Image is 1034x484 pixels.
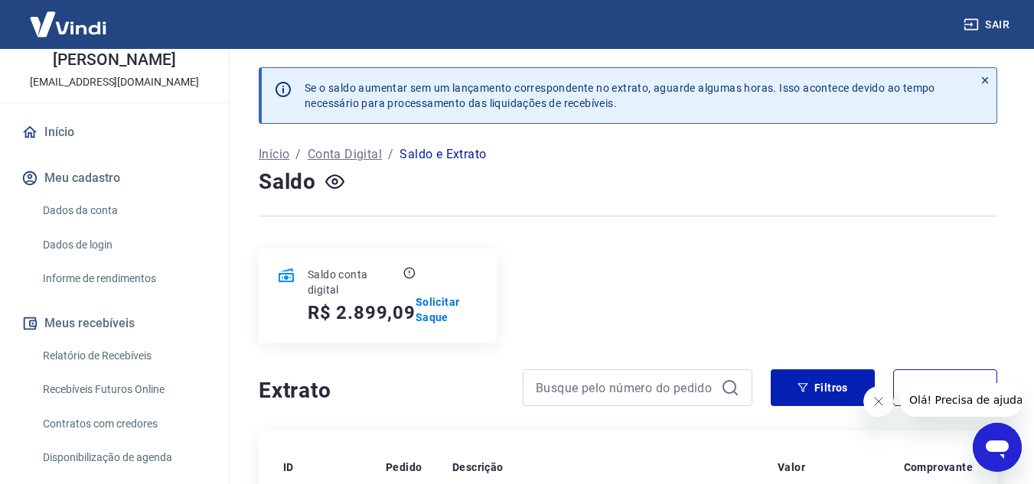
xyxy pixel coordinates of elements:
[904,460,973,475] p: Comprovante
[973,423,1022,472] iframe: Botão para abrir a janela de mensagens
[37,442,210,473] a: Disponibilização de agenda
[308,145,382,164] a: Conta Digital
[37,195,210,226] a: Dados da conta
[18,115,210,149] a: Início
[308,267,400,297] p: Saldo conta digital
[771,369,875,406] button: Filtros
[259,145,289,164] a: Início
[9,11,129,23] span: Olá! Precisa de ajuda?
[900,383,1022,417] iframe: Mensagem da empresa
[452,460,504,475] p: Descrição
[416,294,478,325] a: Solicitar Saque
[386,460,422,475] p: Pedido
[37,408,210,440] a: Contratos com credores
[388,145,393,164] p: /
[37,263,210,294] a: Informe de rendimentos
[37,374,210,405] a: Recebíveis Futuros Online
[259,167,316,197] h4: Saldo
[536,376,715,399] input: Busque pelo número do pedido
[308,300,416,325] h5: R$ 2.899,09
[400,145,486,164] p: Saldo e Extrato
[961,11,1016,39] button: Sair
[893,369,997,406] button: Exportar
[778,460,805,475] p: Valor
[18,307,210,340] button: Meus recebíveis
[283,460,294,475] p: ID
[53,52,175,68] p: [PERSON_NAME]
[18,1,118,47] img: Vindi
[37,229,210,261] a: Dados de login
[863,386,894,417] iframe: Fechar mensagem
[30,74,199,90] p: [EMAIL_ADDRESS][DOMAIN_NAME]
[37,340,210,372] a: Relatório de Recebíveis
[18,161,210,195] button: Meu cadastro
[305,80,935,111] p: Se o saldo aumentar sem um lançamento correspondente no extrato, aguarde algumas horas. Isso acon...
[295,145,301,164] p: /
[259,375,504,406] h4: Extrato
